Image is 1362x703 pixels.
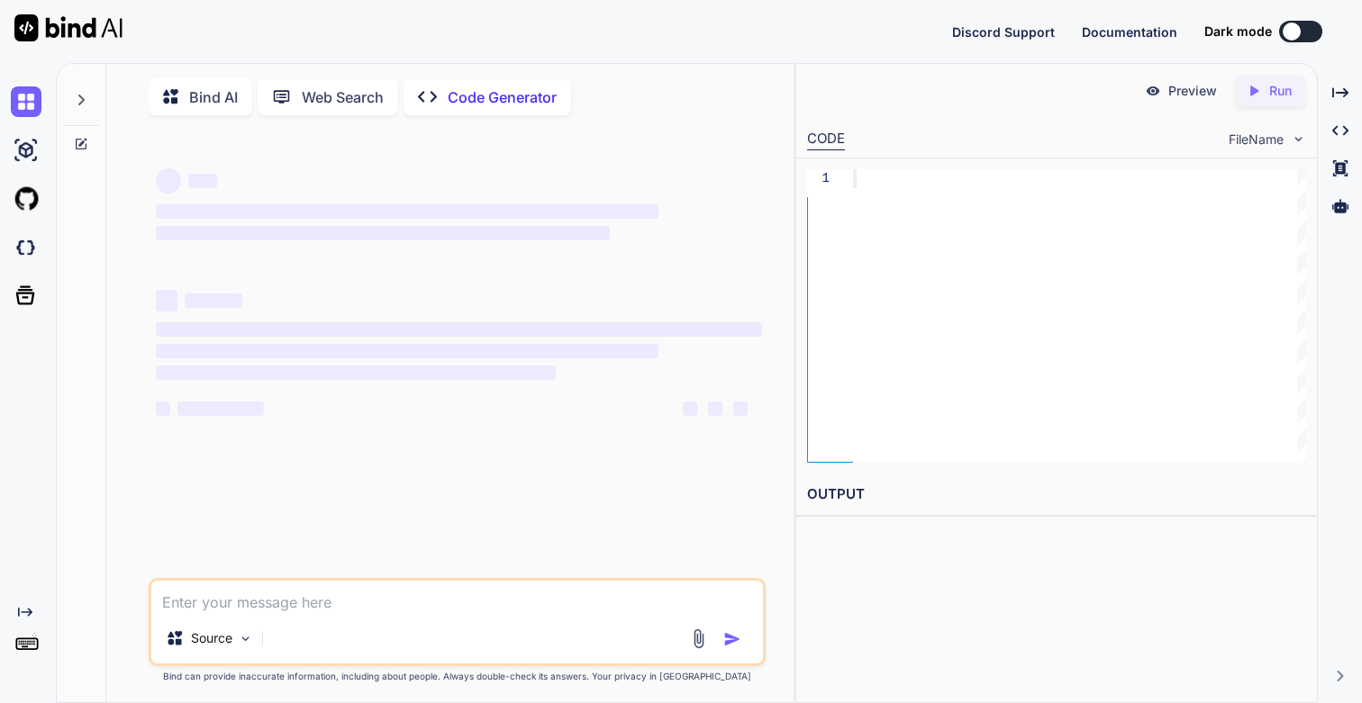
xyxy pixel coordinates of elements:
img: darkCloudIdeIcon [11,232,41,263]
span: ‌ [156,344,658,358]
img: chat [11,86,41,117]
span: Discord Support [952,24,1055,40]
div: 1 [807,169,830,188]
span: ‌ [733,401,748,416]
span: ‌ [156,226,610,240]
span: ‌ [708,401,722,416]
span: ‌ [156,401,170,416]
span: Dark mode [1204,23,1272,41]
span: ‌ [156,168,181,194]
img: preview [1145,83,1161,99]
img: attachment [688,628,709,649]
p: Bind can provide inaccurate information, including about people. Always double-check its answers.... [149,670,765,683]
h2: OUTPUT [796,473,1317,516]
span: ‌ [188,174,217,188]
span: ‌ [156,365,556,380]
img: chevron down [1291,131,1306,147]
p: Preview [1168,82,1217,100]
span: ‌ [185,293,242,308]
p: Web Search [302,86,384,108]
span: Documentation [1082,24,1177,40]
p: Run [1269,82,1292,100]
span: FileName [1229,131,1284,149]
img: ai-studio [11,135,41,166]
img: icon [723,630,741,648]
img: Pick Models [238,631,253,646]
span: ‌ [177,401,264,416]
p: Source [191,629,232,647]
img: githubLight [11,184,41,214]
span: ‌ [156,290,177,311]
div: CODE [807,129,845,150]
button: Documentation [1082,23,1177,41]
span: ‌ [156,204,658,219]
img: Bind AI [14,14,123,41]
span: ‌ [683,401,697,416]
button: Discord Support [952,23,1055,41]
p: Bind AI [189,86,238,108]
p: Code Generator [448,86,557,108]
span: ‌ [156,322,761,337]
